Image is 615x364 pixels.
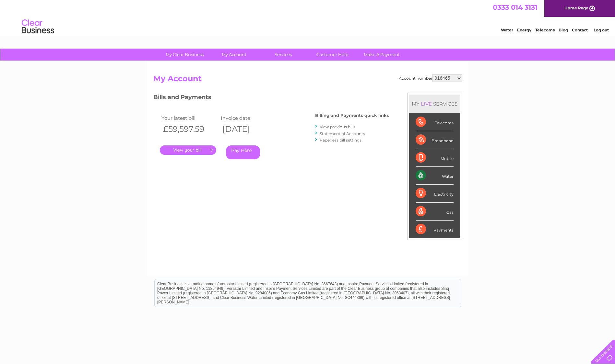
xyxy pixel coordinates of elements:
td: Your latest bill [160,114,219,122]
a: Energy [517,28,531,32]
div: Gas [416,203,454,221]
a: Pay Here [226,145,260,159]
div: Payments [416,221,454,238]
div: Electricity [416,185,454,202]
div: MY SERVICES [409,95,460,113]
a: View previous bills [320,124,355,129]
a: Paperless bill settings [320,138,361,142]
a: Make A Payment [355,49,408,61]
a: Contact [572,28,588,32]
a: Log out [594,28,609,32]
img: logo.png [21,17,54,37]
a: Customer Help [306,49,359,61]
a: My Account [207,49,261,61]
div: Account number [399,74,462,82]
h4: Billing and Payments quick links [315,113,389,118]
a: Blog [559,28,568,32]
div: Mobile [416,149,454,167]
h3: Bills and Payments [153,93,389,104]
a: Statement of Accounts [320,131,365,136]
a: Services [256,49,310,61]
div: Telecoms [416,113,454,131]
a: Telecoms [535,28,555,32]
a: 0333 014 3131 [493,3,538,11]
div: LIVE [420,101,433,107]
div: Clear Business is a trading name of Verastar Limited (registered in [GEOGRAPHIC_DATA] No. 3667643... [155,4,461,31]
div: Broadband [416,131,454,149]
a: . [160,145,216,155]
td: Invoice date [219,114,279,122]
a: My Clear Business [158,49,211,61]
a: Water [501,28,513,32]
div: Water [416,167,454,185]
th: [DATE] [219,122,279,136]
th: £59,597.59 [160,122,219,136]
h2: My Account [153,74,462,86]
